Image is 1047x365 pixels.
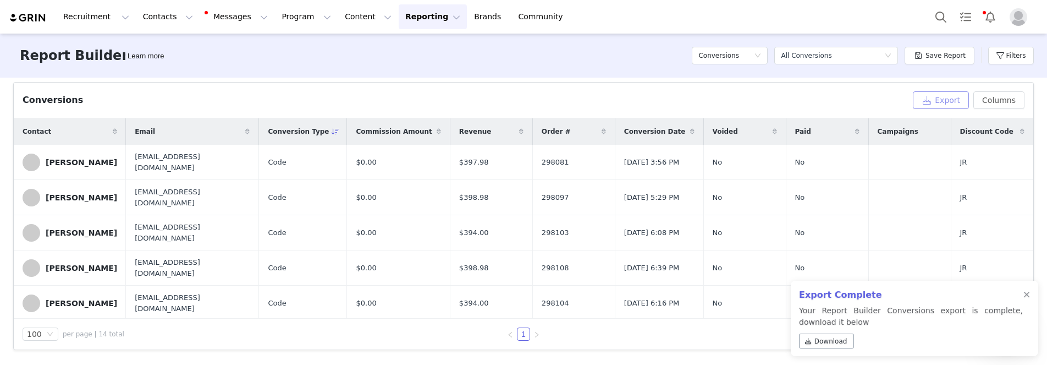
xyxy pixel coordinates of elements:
span: No [713,157,723,168]
button: Content [338,4,398,29]
span: $398.98 [459,263,489,274]
span: Code [268,298,286,309]
span: 298103 [542,227,569,238]
button: Save Report [905,47,974,64]
span: No [795,227,805,238]
span: $0.00 [356,298,376,309]
a: [PERSON_NAME] [23,189,117,206]
span: 298081 [542,157,569,168]
span: Paid [795,127,811,137]
a: Community [512,4,575,29]
a: [PERSON_NAME] [23,295,117,312]
span: [DATE] 5:29 PM [624,192,679,203]
i: icon: down [47,331,53,339]
span: Voided [713,127,738,137]
span: JR [960,192,967,203]
span: 298108 [542,263,569,274]
a: 1 [517,328,530,340]
i: icon: right [533,331,540,338]
i: icon: down [885,52,891,60]
p: Your Report Builder Conversions export is complete, download it below [799,305,1023,353]
div: Tooltip anchor [125,51,166,62]
a: Brands [467,4,511,29]
span: [EMAIL_ADDRESS][DOMAIN_NAME] [135,151,250,173]
span: $394.00 [459,298,489,309]
span: No [795,157,805,168]
span: Conversion Type [268,127,329,137]
li: 1 [517,328,530,341]
button: Search [929,4,953,29]
span: No [713,298,723,309]
button: Filters [988,47,1034,64]
button: Profile [1003,8,1038,26]
div: 100 [27,328,42,340]
button: Reporting [399,4,467,29]
span: [EMAIL_ADDRESS][DOMAIN_NAME] [135,292,250,314]
span: Code [268,227,286,238]
div: [PERSON_NAME] [46,193,117,202]
span: Discount Code [960,127,1013,137]
span: [DATE] 3:56 PM [624,157,679,168]
button: Notifications [978,4,1002,29]
span: [EMAIL_ADDRESS][DOMAIN_NAME] [135,222,250,243]
span: Code [268,192,286,203]
span: [DATE] 6:16 PM [624,298,679,309]
span: JR [960,263,967,274]
button: Program [275,4,338,29]
span: $0.00 [356,227,376,238]
span: 298097 [542,192,569,203]
span: [DATE] 6:08 PM [624,227,679,238]
button: Export [913,91,969,109]
span: Code [268,157,286,168]
span: No [795,263,805,274]
span: No [713,227,723,238]
span: $0.00 [356,192,376,203]
span: Conversion Date [624,127,686,137]
span: Code [268,263,286,274]
span: Download [814,336,847,346]
span: [EMAIL_ADDRESS][DOMAIN_NAME] [135,187,250,208]
span: 298104 [542,298,569,309]
span: JR [960,227,967,238]
div: Conversions [23,94,83,107]
button: Messages [200,4,274,29]
span: $398.98 [459,192,489,203]
button: Contacts [136,4,200,29]
span: $0.00 [356,157,376,168]
span: $0.00 [356,263,376,274]
a: [PERSON_NAME] [23,259,117,277]
div: [PERSON_NAME] [46,264,117,273]
h5: Conversions [698,47,739,64]
span: Revenue [459,127,492,137]
span: Commission Amount [356,127,432,137]
span: JR [960,157,967,168]
span: per page | 14 total [63,329,124,339]
span: Email [135,127,155,137]
a: Tasks [954,4,978,29]
i: icon: down [754,52,761,60]
span: [DATE] 6:39 PM [624,263,679,274]
a: [PERSON_NAME] [23,224,117,242]
span: Order # [542,127,571,137]
img: grin logo [9,13,47,23]
article: Conversions [13,82,1034,350]
span: Contact [23,127,51,137]
span: No [713,263,723,274]
button: Recruitment [57,4,136,29]
i: icon: left [507,331,514,338]
h2: Export Complete [799,288,1023,302]
div: [PERSON_NAME] [46,299,117,308]
li: Next Page [530,328,543,341]
span: No [713,192,723,203]
h3: Report Builder [20,46,128,66]
span: $394.00 [459,227,489,238]
span: No [795,192,805,203]
a: [PERSON_NAME] [23,154,117,171]
a: Download [799,334,854,348]
img: placeholder-profile.jpg [1010,8,1027,26]
span: $397.98 [459,157,489,168]
div: [PERSON_NAME] [46,228,117,237]
li: Previous Page [504,328,517,341]
div: [PERSON_NAME] [46,158,117,167]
